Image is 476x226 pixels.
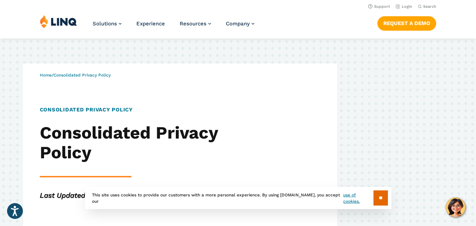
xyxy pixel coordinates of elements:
a: Solutions [93,20,122,27]
span: Search [423,4,436,9]
a: Request a Demo [377,16,436,30]
a: Experience [136,20,165,27]
button: Hello, have a question? Let’s chat. [446,197,465,217]
span: Resources [180,20,206,27]
h2: Consolidated Privacy Policy [40,123,223,163]
a: Resources [180,20,211,27]
a: Login [396,4,412,9]
nav: Button Navigation [377,15,436,30]
span: Consolidated Privacy Policy [54,73,111,78]
span: Company [226,20,250,27]
strong: Last Updated: [40,191,87,200]
span: / [40,73,111,78]
a: Support [368,4,390,9]
a: use of cookies. [343,192,373,204]
div: This site uses cookies to provide our customers with a more personal experience. By using [DOMAIN... [85,187,391,209]
a: Home [40,73,52,78]
em: [DATE] [40,191,110,200]
span: Solutions [93,20,117,27]
button: Open Search Bar [418,4,436,9]
h1: Consolidated Privacy Policy [40,106,223,114]
a: Company [226,20,254,27]
img: LINQ | K‑12 Software [40,15,77,28]
nav: Primary Navigation [93,15,254,38]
